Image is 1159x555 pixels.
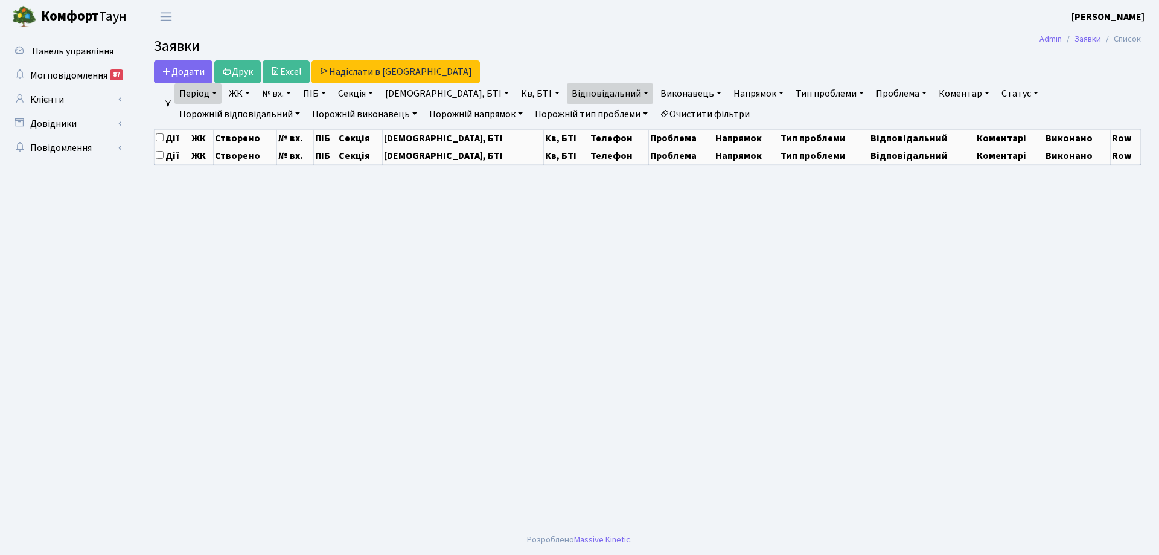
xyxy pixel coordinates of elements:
[655,104,755,124] a: Очистити фільтри
[110,69,123,80] div: 87
[257,83,296,104] a: № вх.
[1044,147,1110,164] th: Виконано
[263,60,310,83] a: Excel
[1074,33,1101,45] a: Заявки
[30,69,107,82] span: Мої повідомлення
[6,88,127,112] a: Клієнти
[313,129,337,147] th: ПІБ
[869,129,975,147] th: Відповідальний
[975,129,1044,147] th: Коментарі
[41,7,127,27] span: Таун
[543,129,589,147] th: Кв, БТІ
[1101,33,1141,46] li: Список
[6,112,127,136] a: Довідники
[190,147,213,164] th: ЖК
[791,83,869,104] a: Тип проблеми
[155,147,190,164] th: Дії
[298,83,331,104] a: ПІБ
[214,60,261,83] a: Друк
[869,147,975,164] th: Відповідальний
[313,147,337,164] th: ПІБ
[1039,33,1062,45] a: Admin
[567,83,653,104] a: Відповідальний
[729,83,788,104] a: Напрямок
[779,129,869,147] th: Тип проблеми
[154,36,200,57] span: Заявки
[6,39,127,63] a: Панель управління
[1110,147,1140,164] th: Row
[6,63,127,88] a: Мої повідомлення87
[337,147,383,164] th: Секція
[190,129,213,147] th: ЖК
[1044,129,1110,147] th: Виконано
[975,147,1044,164] th: Коментарі
[155,129,190,147] th: Дії
[337,129,383,147] th: Секція
[307,104,422,124] a: Порожній виконавець
[424,104,528,124] a: Порожній напрямок
[589,147,649,164] th: Телефон
[162,65,205,79] span: Додати
[574,533,630,546] a: Massive Kinetic
[527,533,632,547] div: Розроблено .
[779,147,869,164] th: Тип проблеми
[1021,27,1159,52] nav: breadcrumb
[224,83,255,104] a: ЖК
[41,7,99,26] b: Комфорт
[589,129,649,147] th: Телефон
[213,147,277,164] th: Створено
[333,83,378,104] a: Секція
[714,147,779,164] th: Напрямок
[174,104,305,124] a: Порожній відповідальний
[32,45,113,58] span: Панель управління
[543,147,589,164] th: Кв, БТІ
[383,129,543,147] th: [DEMOGRAPHIC_DATA], БТІ
[516,83,564,104] a: Кв, БТІ
[871,83,931,104] a: Проблема
[213,129,277,147] th: Створено
[277,147,314,164] th: № вх.
[311,60,480,83] a: Надіслати в [GEOGRAPHIC_DATA]
[174,83,222,104] a: Період
[277,129,314,147] th: № вх.
[714,129,779,147] th: Напрямок
[997,83,1043,104] a: Статус
[1071,10,1145,24] a: [PERSON_NAME]
[154,60,212,83] a: Додати
[656,83,726,104] a: Виконавець
[1110,129,1140,147] th: Row
[383,147,543,164] th: [DEMOGRAPHIC_DATA], БТІ
[6,136,127,160] a: Повідомлення
[151,7,181,27] button: Переключити навігацію
[530,104,653,124] a: Порожній тип проблеми
[648,147,714,164] th: Проблема
[934,83,994,104] a: Коментар
[648,129,714,147] th: Проблема
[380,83,514,104] a: [DEMOGRAPHIC_DATA], БТІ
[12,5,36,29] img: logo.png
